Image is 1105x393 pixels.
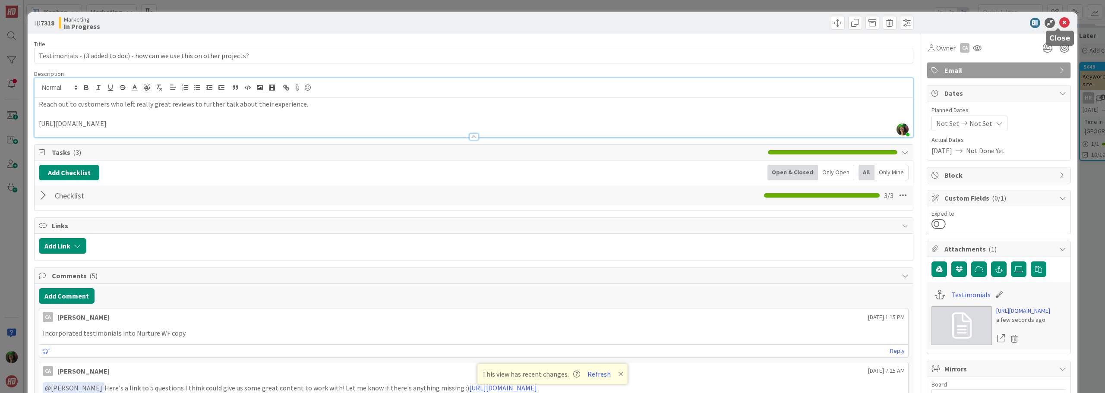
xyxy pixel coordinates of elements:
span: Links [52,220,897,231]
span: Planned Dates [931,106,1066,115]
label: Title [34,40,45,48]
span: Description [34,70,64,78]
span: Mirrors [944,364,1055,374]
span: [DATE] 7:25 AM [868,366,905,375]
div: CA [43,366,53,376]
span: ( 0/1 ) [992,194,1006,202]
span: ( 5 ) [89,271,98,280]
span: Actual Dates [931,135,1066,145]
span: ID [34,18,54,28]
span: @ [45,384,51,392]
div: [PERSON_NAME] [57,366,110,376]
div: CA [960,43,969,53]
span: Block [944,170,1055,180]
button: Add Link [39,238,86,254]
span: Not Set [936,118,959,129]
span: Custom Fields [944,193,1055,203]
a: [URL][DOMAIN_NAME] [469,384,537,392]
div: CA [43,312,53,322]
span: Comments [52,270,897,281]
span: [DATE] 1:15 PM [868,313,905,322]
span: Owner [936,43,956,53]
span: ( 1 ) [988,245,997,253]
div: a few seconds ago [996,315,1050,324]
div: All [859,165,875,180]
span: Dates [944,88,1055,98]
b: In Progress [64,23,100,30]
div: Expedite [931,211,1066,217]
span: 3 / 3 [884,190,893,201]
span: Email [944,65,1055,75]
span: This view has recent changes. [482,369,580,379]
span: Board [931,381,947,387]
a: Reply [890,346,905,356]
div: Only Open [818,165,854,180]
span: Tasks [52,147,764,157]
div: Only Mine [875,165,909,180]
img: zMbp8UmSkcuFrGHA6WMwLokxENeDinhm.jpg [897,123,909,135]
h5: Close [1049,34,1070,42]
div: [PERSON_NAME] [57,312,110,322]
span: ( 3 ) [73,148,81,157]
span: Not Set [969,118,992,129]
span: Attachments [944,244,1055,254]
span: Marketing [64,16,100,23]
button: Refresh [584,368,614,380]
button: Add Checklist [39,165,99,180]
span: [DATE] [931,145,952,156]
input: Add Checklist... [52,188,246,203]
p: Reach out to customers who left really great reviews to further talk about their experience. [39,99,909,109]
a: [URL][DOMAIN_NAME] [996,306,1050,315]
button: Add Comment [39,288,95,304]
span: Not Done Yet [966,145,1005,156]
p: Incorporated testimonials into Nurture WF copy [43,328,905,338]
span: [PERSON_NAME] [45,384,102,392]
input: type card name here... [34,48,913,63]
a: Testimonials [951,289,991,300]
a: Open [996,333,1006,344]
div: Open & Closed [767,165,818,180]
p: [URL][DOMAIN_NAME] [39,119,909,129]
b: 7318 [41,19,54,27]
